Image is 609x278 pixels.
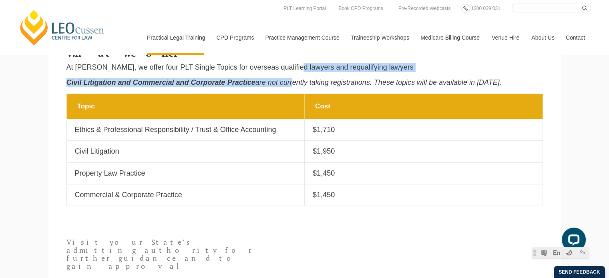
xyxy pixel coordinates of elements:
em: are not currently taking registrations. These topics will be available in [DATE]. [255,78,502,86]
p: Ethics & Professional Responsibility / Trust & Office Accounting [75,125,297,134]
p: $1,950 [313,147,535,156]
a: Practical Legal Training [141,20,211,55]
a: Medicare Billing Course [414,20,486,55]
p: $1,710 [313,125,535,134]
a: [PERSON_NAME] Centre for Law [18,9,107,46]
a: About Us [525,20,560,55]
iframe: LiveChat chat widget [555,224,589,258]
p: $1,450 [313,190,535,200]
p: $1,450 [313,169,535,178]
a: Venue Hire [486,20,525,55]
p: Visit your State's admitting authority for further guidance and to gain approval [66,238,258,270]
a: 1300 039 031 [469,4,502,13]
a: Traineeship Workshops [345,20,414,55]
span: 1300 039 031 [471,6,500,11]
p: At [PERSON_NAME], we offer four PLT Single Topics for overseas qualified lawyers and requalifying... [66,63,543,72]
th: Cost [305,94,543,119]
a: CPD Programs [210,20,259,55]
a: Pre-Recorded Webcasts [396,4,453,13]
p: Civil Litigation [75,147,297,156]
a: Book CPD Programs [336,4,385,13]
em: Civil Litigation and Commercial and Corporate Practice [66,78,255,86]
a: Practice Management Course [259,20,345,55]
p: Property Law Practice [75,169,297,178]
p: Commercial & Corporate Practice [75,190,297,200]
a: Contact [560,20,591,55]
th: Topic [66,94,305,119]
a: PLT Learning Portal [281,4,328,13]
